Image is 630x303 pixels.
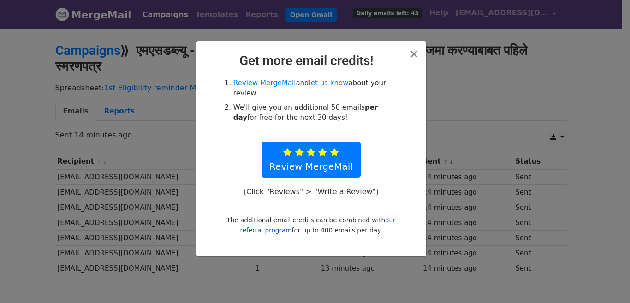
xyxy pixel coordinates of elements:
[409,48,418,60] span: ×
[233,102,399,123] li: We'll give you an additional 50 emails for free for the next 30 days!
[262,142,361,178] a: Review MergeMail
[309,79,349,87] a: let us know
[240,216,395,234] a: our referral program
[233,103,378,122] strong: per day
[584,259,630,303] iframe: Chat Widget
[233,79,296,87] a: Review MergeMail
[204,53,419,69] h2: Get more email credits!
[409,48,418,59] button: Close
[233,78,399,99] li: and about your review
[238,187,383,196] p: (Click "Reviews" > "Write a Review")
[226,216,395,234] small: The additional email credits can be combined with for up to 400 emails per day.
